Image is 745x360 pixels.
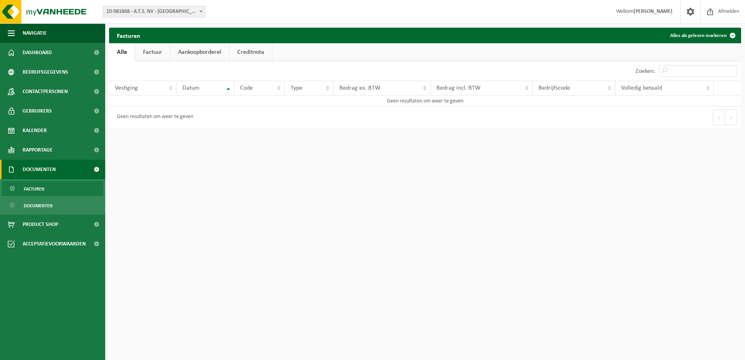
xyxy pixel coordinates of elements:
span: Acceptatievoorwaarden [23,234,86,254]
td: Geen resultaten om weer te geven [109,95,741,106]
span: Datum [182,85,199,91]
button: Next [725,109,737,125]
h2: Facturen [109,28,148,43]
span: Type [291,85,302,91]
strong: [PERSON_NAME] [634,9,673,14]
span: Documenten [23,160,56,179]
a: Documenten [2,198,103,213]
span: Documenten [24,198,53,213]
span: 10-981868 - A.T.S. NV - HAMME - HAMME [103,6,205,18]
span: Bedrag ex. BTW [339,85,380,91]
a: Alle [109,43,135,61]
span: Volledig betaald [621,85,662,91]
a: Factuur [135,43,170,61]
span: Bedrag incl. BTW [436,85,480,91]
span: Bedrijfscode [538,85,570,91]
span: Kalender [23,121,47,140]
a: Aankoopborderel [170,43,229,61]
span: Contactpersonen [23,82,68,101]
div: Geen resultaten om weer te geven [113,110,193,124]
iframe: chat widget [4,343,130,360]
button: Previous [713,109,725,125]
label: Zoeken: [636,68,655,74]
span: Rapportage [23,140,53,160]
span: 10-981868 - A.T.S. NV - HAMME - HAMME [103,6,205,17]
span: Dashboard [23,43,52,62]
a: Facturen [2,181,103,196]
span: Gebruikers [23,101,52,121]
span: Code [240,85,253,91]
span: Facturen [24,182,44,196]
button: Alles als gelezen markeren [664,28,740,43]
span: Navigatie [23,23,47,43]
span: Vestiging [115,85,138,91]
a: Creditnota [230,43,272,61]
span: Bedrijfsgegevens [23,62,68,82]
span: Product Shop [23,215,58,234]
